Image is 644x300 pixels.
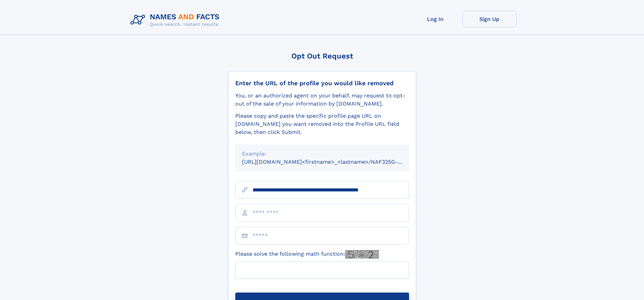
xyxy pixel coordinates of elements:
[235,79,409,87] div: Enter the URL of the profile you would like removed
[408,11,462,27] a: Log In
[228,52,416,60] div: Opt Out Request
[235,112,409,136] div: Please copy and paste the specific profile page URL on [DOMAIN_NAME] you want removed into the Pr...
[242,159,422,165] small: [URL][DOMAIN_NAME]<firstname>_<lastname>/NAF325G-xxxxxxxx
[235,250,379,259] label: Please solve the following math function:
[462,11,517,27] a: Sign Up
[235,92,409,108] div: You, or an authorized agent on your behalf, may request to opt-out of the sale of your informatio...
[128,11,225,29] img: Logo Names and Facts
[242,150,402,158] div: Example:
